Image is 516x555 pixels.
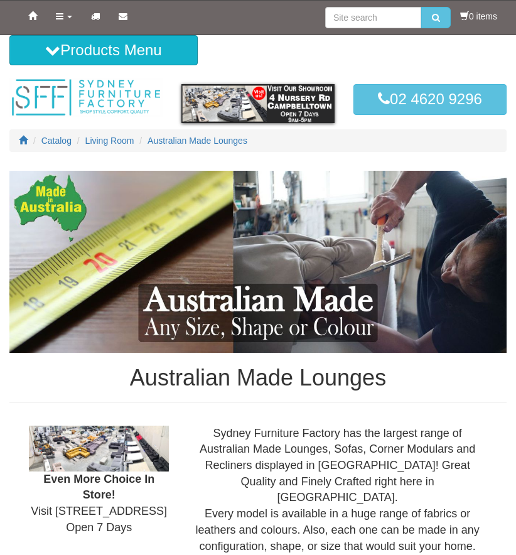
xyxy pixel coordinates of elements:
input: Site search [325,7,421,28]
img: showroom.gif [181,84,335,122]
a: Australian Made Lounges [148,136,247,146]
img: Sydney Furniture Factory [9,78,163,117]
button: Products Menu [9,35,198,65]
li: 0 items [460,10,497,23]
h1: Australian Made Lounges [9,365,507,391]
a: 02 4620 9296 [353,84,507,114]
img: Showroom [29,426,169,471]
a: Catalog [41,136,72,146]
div: Visit [STREET_ADDRESS] Open 7 Days [19,426,178,536]
b: Even More Choice In Store! [43,473,154,502]
a: Living Room [85,136,134,146]
img: Australian Made Lounges [9,171,507,353]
